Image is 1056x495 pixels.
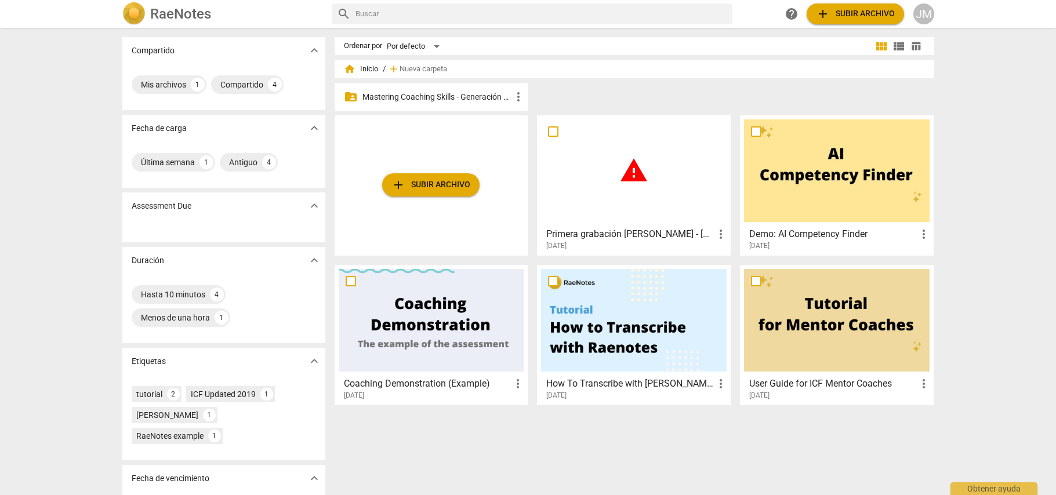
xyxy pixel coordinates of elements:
[749,227,917,241] h3: Demo: AI Competency Finder
[122,2,146,26] img: Logo
[744,119,930,250] a: Demo: AI Competency Finder[DATE]
[890,38,908,55] button: Lista
[511,377,525,391] span: more_vert
[541,119,727,250] a: Primera grabación [PERSON_NAME] - [PERSON_NAME][DATE]
[220,79,263,90] div: Compartido
[306,119,323,137] button: Mostrar más
[132,200,191,212] p: Assessment Due
[816,7,830,21] span: add
[873,38,890,55] button: Cuadrícula
[874,39,888,53] span: view_module
[337,7,351,21] span: search
[307,43,321,57] span: expand_more
[388,63,400,75] span: add
[892,39,906,53] span: view_list
[306,469,323,487] button: Mostrar más
[391,178,405,192] span: add
[132,45,175,57] p: Compartido
[344,63,378,75] span: Inicio
[391,178,470,192] span: Subir archivo
[307,354,321,368] span: expand_more
[714,377,728,391] span: more_vert
[541,269,727,400] a: How To Transcribe with [PERSON_NAME][DATE]
[132,122,187,134] p: Fecha de carga
[141,79,186,90] div: Mis archivos
[268,78,282,92] div: 4
[229,156,257,168] div: Antiguo
[136,388,162,400] div: tutorial
[910,41,921,52] span: table_chart
[749,377,917,391] h3: User Guide for ICF Mentor Coaches
[382,173,480,196] button: Subir
[511,90,525,104] span: more_vert
[339,269,524,400] a: Coaching Demonstration (Example)[DATE]
[383,65,386,74] span: /
[306,42,323,59] button: Mostrar más
[306,197,323,214] button: Mostrar más
[306,352,323,370] button: Mostrar más
[913,3,934,24] button: JM
[307,121,321,135] span: expand_more
[132,254,164,267] p: Duración
[306,252,323,269] button: Mostrar más
[307,199,321,213] span: expand_more
[816,7,895,21] span: Subir archivo
[781,3,802,24] a: Obtener ayuda
[210,287,224,301] div: 4
[950,482,1037,495] div: Obtener ayuda
[136,430,204,442] div: RaeNotes example
[362,91,512,103] p: Mastering Coaching Skills - Generación 32
[807,3,904,24] button: Subir
[344,90,358,104] span: folder_shared
[199,155,213,169] div: 1
[260,388,273,401] div: 1
[744,269,930,400] a: User Guide for ICF Mentor Coaches[DATE]
[208,430,221,442] div: 1
[546,391,567,401] span: [DATE]
[355,5,728,23] input: Buscar
[141,289,205,300] div: Hasta 10 minutos
[215,311,228,325] div: 1
[917,227,931,241] span: more_vert
[344,42,382,50] div: Ordenar por
[749,241,770,251] span: [DATE]
[749,391,770,401] span: [DATE]
[400,65,447,74] span: Nueva carpeta
[908,38,925,55] button: Tabla
[546,241,567,251] span: [DATE]
[262,155,276,169] div: 4
[785,7,799,21] span: help
[344,391,364,401] span: [DATE]
[141,156,195,168] div: Última semana
[150,6,211,22] h2: RaeNotes
[546,377,714,391] h3: How To Transcribe with RaeNotes
[136,409,198,421] div: [PERSON_NAME]
[203,409,216,421] div: 1
[167,388,180,401] div: 2
[387,37,444,56] div: Por defecto
[917,377,931,391] span: more_vert
[132,355,166,367] p: Etiquetas
[344,377,511,391] h3: Coaching Demonstration (Example)
[191,388,256,400] div: ICF Updated 2019
[714,227,728,241] span: more_vert
[132,472,209,485] p: Fecha de vencimiento
[191,78,205,92] div: 1
[307,471,321,485] span: expand_more
[122,2,323,26] a: LogoRaeNotes
[344,63,355,75] span: home
[546,227,714,241] h3: Primera grabación de Agosto - Johana Montoya Ruiz
[307,253,321,267] span: expand_more
[619,156,648,185] span: warning
[141,312,210,323] div: Menos de una hora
